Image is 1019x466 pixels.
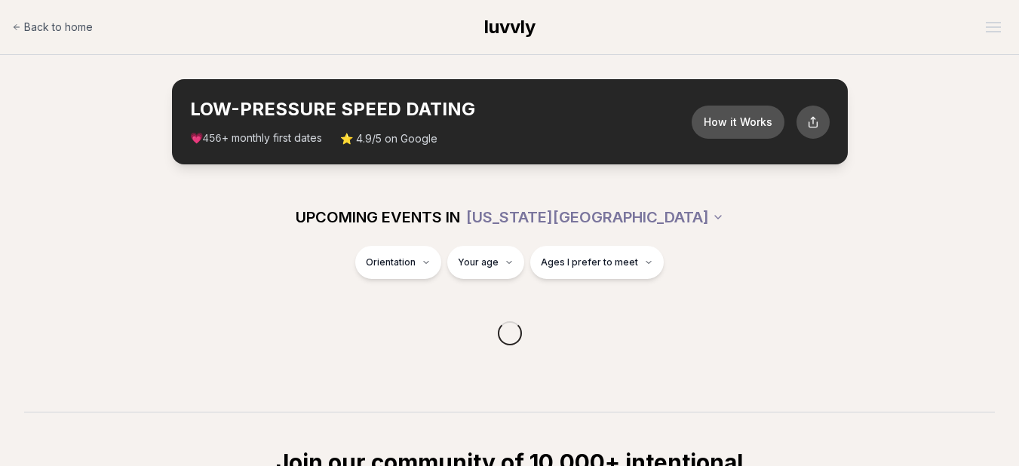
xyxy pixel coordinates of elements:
span: Your age [458,256,499,268]
button: Your age [447,246,524,279]
button: [US_STATE][GEOGRAPHIC_DATA] [466,201,724,234]
button: How it Works [692,106,784,139]
span: ⭐ 4.9/5 on Google [340,131,437,146]
button: Open menu [980,16,1007,38]
span: luvvly [484,16,536,38]
a: Back to home [12,12,93,42]
span: Back to home [24,20,93,35]
span: Ages I prefer to meet [541,256,638,268]
span: UPCOMING EVENTS IN [296,207,460,228]
button: Orientation [355,246,441,279]
h2: LOW-PRESSURE SPEED DATING [190,97,692,121]
span: 456 [203,133,222,145]
a: luvvly [484,15,536,39]
button: Ages I prefer to meet [530,246,664,279]
span: Orientation [366,256,416,268]
span: 💗 + monthly first dates [190,130,322,146]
